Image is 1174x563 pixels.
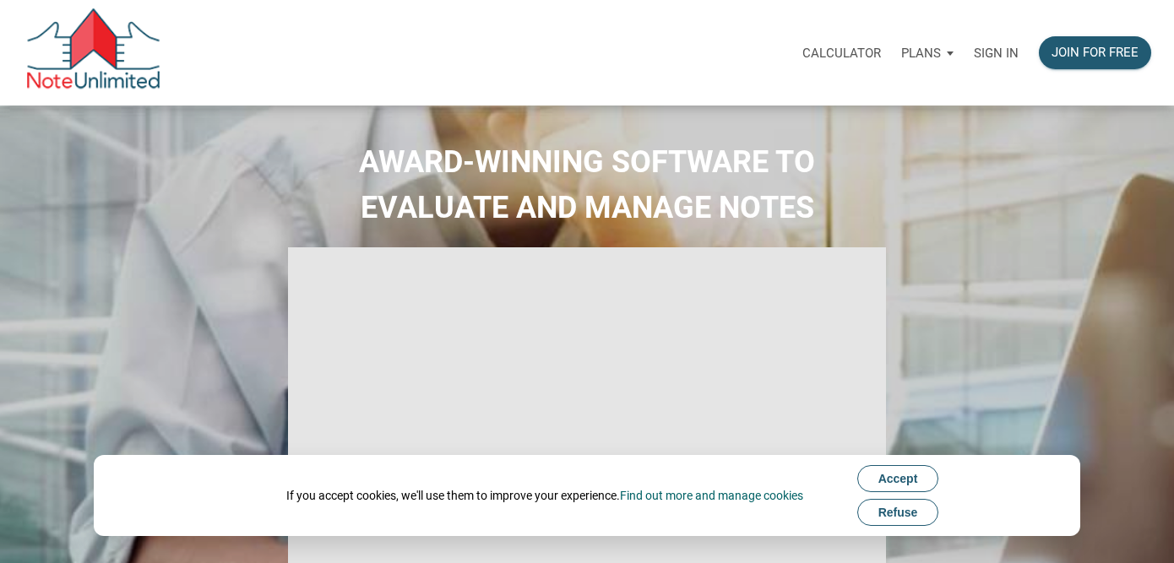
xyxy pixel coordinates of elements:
[1052,43,1139,62] div: Join for free
[13,139,1161,230] h2: AWARD-WINNING SOFTWARE TO EVALUATE AND MANAGE NOTES
[974,46,1019,61] p: Sign in
[878,472,918,485] span: Accept
[857,465,939,492] button: Accept
[620,489,803,502] a: Find out more and manage cookies
[891,28,964,78] button: Plans
[964,26,1029,79] a: Sign in
[1039,36,1151,69] button: Join for free
[901,46,941,61] p: Plans
[802,46,881,61] p: Calculator
[286,487,803,504] div: If you accept cookies, we'll use them to improve your experience.
[878,506,918,519] span: Refuse
[1029,26,1161,79] a: Join for free
[857,499,939,526] button: Refuse
[792,26,891,79] a: Calculator
[891,26,964,79] a: Plans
